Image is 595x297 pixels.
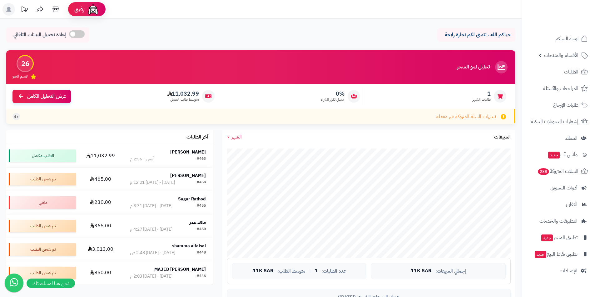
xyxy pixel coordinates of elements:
span: التطبيقات والخدمات [539,217,578,225]
span: لوحة التحكم [555,34,578,43]
span: طلبات الإرجاع [553,101,578,109]
div: #450 [197,226,206,233]
span: 1 [473,90,491,97]
a: الشهر [227,133,242,141]
a: عرض التحليل الكامل [12,90,71,103]
span: 0% [321,90,345,97]
a: تطبيق نقاط البيعجديد [526,247,591,262]
a: التقارير [526,197,591,212]
span: متوسط الطلب: [277,269,305,274]
a: الإعدادات [526,263,591,278]
span: | [309,269,311,273]
span: طلبات الشهر [473,97,491,102]
img: ai-face.png [87,3,99,16]
div: تم شحن الطلب [9,243,76,256]
span: إشعارات التحويلات البنكية [531,117,578,126]
span: عرض التحليل الكامل [27,93,66,100]
strong: MAJED [PERSON_NAME] [154,266,206,273]
td: 11,032.99 [78,144,123,167]
td: 365.00 [78,214,123,238]
a: لوحة التحكم [526,31,591,46]
div: تم شحن الطلب [9,220,76,232]
strong: Sagar Rathod [178,196,206,202]
strong: [PERSON_NAME] [170,172,206,179]
span: معدل تكرار الشراء [321,97,345,102]
a: تحديثات المنصة [17,3,32,17]
a: الطلبات [526,64,591,79]
strong: ملاك عمر [190,219,206,226]
p: حياكم الله ، نتمنى لكم تجارة رابحة [442,31,511,38]
a: تطبيق المتجرجديد [526,230,591,245]
span: تنبيهات السلة المتروكة غير مفعلة [436,113,496,120]
span: الطلبات [564,68,578,76]
h3: آخر الطلبات [186,134,208,140]
span: +1 [14,114,18,119]
span: إجمالي المبيعات: [435,269,466,274]
div: تم شحن الطلب [9,267,76,279]
span: 11K SAR [253,268,274,274]
span: أدوات التسويق [550,184,578,192]
div: [DATE] - [DATE] 2:03 م [130,273,172,279]
div: [DATE] - [DATE] 4:27 م [130,226,172,233]
a: طلبات الإرجاع [526,98,591,113]
td: 3,013.00 [78,238,123,261]
div: #455 [197,203,206,209]
span: 1 [315,268,318,274]
span: تطبيق المتجر [541,233,578,242]
span: إعادة تحميل البيانات التلقائي [13,31,66,38]
span: عدد الطلبات: [321,269,346,274]
a: العملاء [526,131,591,146]
span: الشهر [231,133,242,141]
span: السلات المتروكة [537,167,578,176]
div: [DATE] - [DATE] 2:48 ص [130,250,175,256]
span: التقارير [566,200,578,209]
span: العملاء [565,134,578,143]
div: [DATE] - [DATE] 12:21 م [130,179,175,186]
div: أمس - 2:56 م [130,156,154,162]
a: التطبيقات والخدمات [526,214,591,229]
a: السلات المتروكة288 [526,164,591,179]
div: #446 [197,273,206,279]
span: جديد [541,234,553,241]
div: الطلب مكتمل [9,149,76,162]
div: تم شحن الطلب [9,173,76,185]
span: جديد [535,251,546,258]
span: 288 [538,168,549,175]
span: المراجعات والأسئلة [543,84,578,93]
strong: shamma alfaisal [172,243,206,249]
a: المراجعات والأسئلة [526,81,591,96]
td: 850.00 [78,261,123,284]
td: 465.00 [78,168,123,191]
span: متوسط طلب العميل [167,97,199,102]
div: #458 [197,179,206,186]
a: إشعارات التحويلات البنكية [526,114,591,129]
strong: [PERSON_NAME] [170,149,206,155]
span: الإعدادات [560,266,578,275]
h3: تحليل نمو المتجر [457,64,490,70]
span: تقييم النمو [12,74,27,79]
span: تطبيق نقاط البيع [534,250,578,259]
div: ملغي [9,196,76,209]
div: #448 [197,250,206,256]
span: الأقسام والمنتجات [544,51,578,60]
span: جديد [548,152,560,159]
a: وآتس آبجديد [526,147,591,162]
td: 230.00 [78,191,123,214]
a: أدوات التسويق [526,180,591,195]
span: 11K SAR [411,268,432,274]
span: رفيق [74,6,84,13]
div: [DATE] - [DATE] 8:31 م [130,203,172,209]
span: 11,032.99 [167,90,199,97]
h3: المبيعات [494,134,511,140]
span: وآتس آب [548,150,578,159]
div: #463 [197,156,206,162]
